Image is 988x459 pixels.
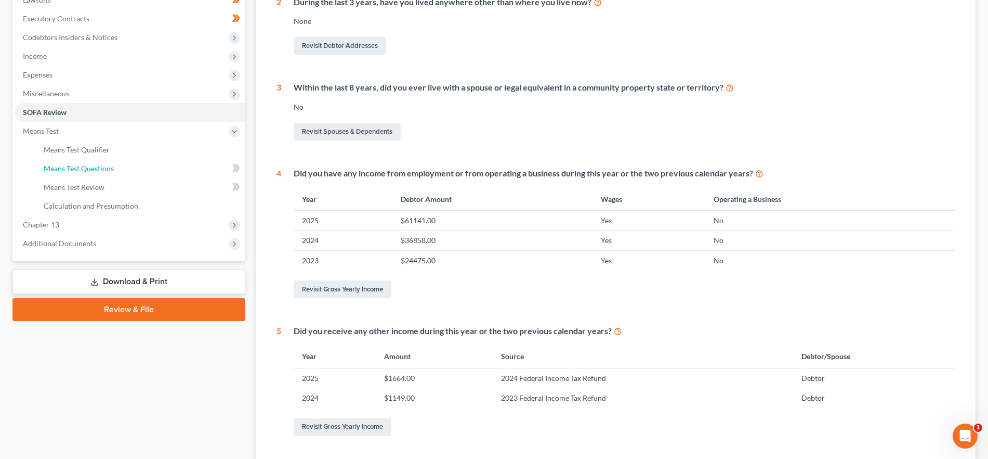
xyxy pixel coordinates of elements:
[294,368,376,388] td: 2025
[44,164,114,173] span: Means Test Questions
[12,298,245,321] a: Review & File
[793,368,955,388] td: Debtor
[35,178,245,197] a: Means Test Review
[493,346,793,368] th: Source
[392,188,592,210] th: Debtor Amount
[592,188,705,210] th: Wages
[793,346,955,368] th: Debtor/Spouse
[974,424,982,432] span: 1
[294,231,392,250] td: 2024
[294,280,391,298] a: Revisit Gross Yearly Income
[294,82,955,94] div: Within the last 8 years, did you ever live with a spouse or legal equivalent in a community prope...
[493,368,793,388] td: 2024 Federal Income Tax Refund
[294,325,955,337] div: Did you receive any other income during this year or the two previous calendar years?
[44,183,104,192] span: Means Test Review
[294,102,955,112] div: No
[276,82,281,143] div: 3
[44,201,138,210] span: Calculation and Presumption
[23,126,59,135] span: Means Test
[705,231,955,250] td: No
[276,325,281,438] div: 5
[493,388,793,408] td: 2023 Federal Income Tax Refund
[294,168,955,180] div: Did you have any income from employment or from operating a business during this year or the two ...
[294,250,392,270] td: 2023
[12,270,245,294] a: Download & Print
[592,211,705,231] td: Yes
[23,89,69,98] span: Miscellaneous
[592,231,705,250] td: Yes
[376,388,493,408] td: $1149.00
[294,16,955,27] div: None
[376,346,493,368] th: Amount
[705,211,955,231] td: No
[705,250,955,270] td: No
[392,250,592,270] td: $24475.00
[392,231,592,250] td: $36858.00
[35,141,245,159] a: Means Test Qualifier
[23,239,96,248] span: Additional Documents
[294,211,392,231] td: 2025
[23,52,47,60] span: Income
[392,211,592,231] td: $61141.00
[35,159,245,178] a: Means Test Questions
[23,14,89,23] span: Executory Contracts
[376,368,493,388] td: $1664.00
[15,9,245,28] a: Executory Contracts
[294,123,401,141] a: Revisit Spouses & Dependents
[294,346,376,368] th: Year
[294,388,376,408] td: 2024
[294,188,392,210] th: Year
[592,250,705,270] td: Yes
[44,145,110,154] span: Means Test Qualifier
[23,220,59,229] span: Chapter 13
[23,70,52,79] span: Expenses
[705,188,955,210] th: Operating a Business
[15,103,245,122] a: SOFA Review
[953,424,978,449] iframe: Intercom live chat
[276,168,281,300] div: 4
[793,388,955,408] td: Debtor
[35,197,245,215] a: Calculation and Presumption
[23,108,67,117] span: SOFA Review
[294,37,386,55] a: Revisit Debtor Addresses
[294,418,391,436] a: Revisit Gross Yearly Income
[23,33,117,42] span: Codebtors Insiders & Notices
